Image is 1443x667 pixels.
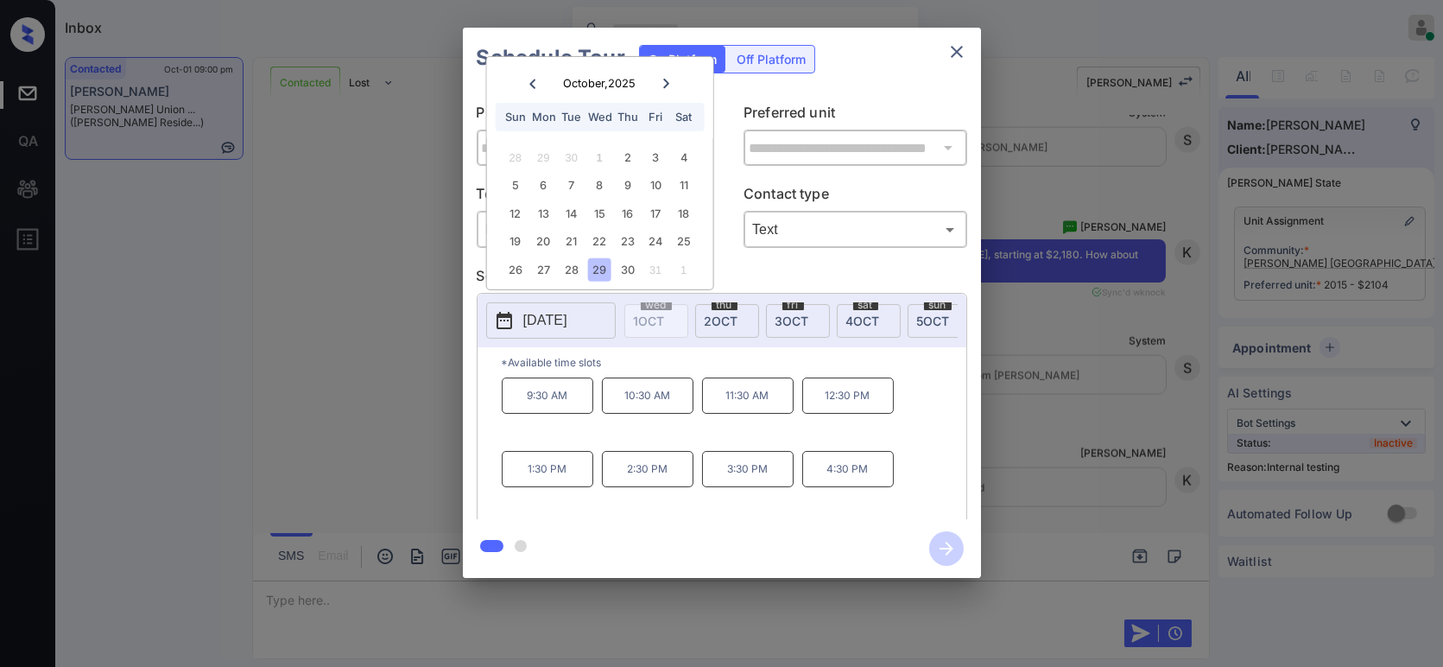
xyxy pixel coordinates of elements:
div: October , 2025 [563,77,636,90]
span: 3 OCT [775,314,809,328]
span: sun [924,300,952,310]
span: fri [782,300,804,310]
button: close [940,35,974,69]
div: Choose Friday, October 17th, 2025 [644,202,668,226]
div: Choose Tuesday, October 7th, 2025 [560,174,583,197]
div: Off Platform [728,46,814,73]
div: Choose Wednesday, October 15th, 2025 [588,202,611,226]
p: Contact type [744,183,967,211]
div: Choose Tuesday, October 14th, 2025 [560,202,583,226]
div: Choose Wednesday, October 8th, 2025 [588,174,611,197]
p: 10:30 AM [602,378,693,414]
button: btn-next [919,526,974,571]
div: In Person [481,215,696,244]
button: [DATE] [486,302,616,339]
p: 11:30 AM [702,378,794,414]
div: Not available Monday, September 29th, 2025 [532,146,555,169]
div: Choose Thursday, October 16th, 2025 [616,202,639,226]
p: 9:30 AM [502,378,593,414]
div: Fri [644,105,668,129]
span: thu [712,300,737,310]
div: Choose Monday, October 6th, 2025 [532,174,555,197]
div: Choose Friday, October 10th, 2025 [644,174,668,197]
div: Choose Friday, October 3rd, 2025 [644,146,668,169]
div: Choose Saturday, October 11th, 2025 [672,174,695,197]
div: Choose Wednesday, October 22nd, 2025 [588,230,611,253]
span: sat [853,300,878,310]
div: Not available Tuesday, September 30th, 2025 [560,146,583,169]
h2: Schedule Tour [463,28,639,88]
span: 2 OCT [705,314,738,328]
div: Tue [560,105,583,129]
div: Sat [672,105,695,129]
div: Not available Sunday, September 28th, 2025 [503,146,527,169]
div: date-select [695,304,759,338]
p: 3:30 PM [702,451,794,487]
div: Choose Thursday, October 30th, 2025 [616,258,639,282]
p: 4:30 PM [802,451,894,487]
div: Choose Saturday, October 25th, 2025 [672,230,695,253]
div: Choose Monday, October 27th, 2025 [532,258,555,282]
div: Choose Sunday, October 12th, 2025 [503,202,527,226]
div: Choose Thursday, October 9th, 2025 [616,174,639,197]
div: Choose Tuesday, October 28th, 2025 [560,258,583,282]
p: Preferred unit [744,102,967,130]
div: Choose Saturday, October 18th, 2025 [672,202,695,226]
div: On Platform [640,46,725,73]
div: Choose Wednesday, October 29th, 2025 [588,258,611,282]
div: date-select [766,304,830,338]
div: Choose Tuesday, October 21st, 2025 [560,230,583,253]
p: Tour type [477,183,700,211]
div: Not available Friday, October 31st, 2025 [644,258,668,282]
div: Thu [616,105,639,129]
div: Choose Sunday, October 19th, 2025 [503,230,527,253]
p: Preferred community [477,102,700,130]
span: 5 OCT [917,314,950,328]
div: Choose Thursday, October 23rd, 2025 [616,230,639,253]
p: 12:30 PM [802,378,894,414]
div: Choose Thursday, October 2nd, 2025 [616,146,639,169]
div: Choose Saturday, October 4th, 2025 [672,146,695,169]
div: Text [748,215,963,244]
p: 2:30 PM [602,451,693,487]
div: Not available Wednesday, October 1st, 2025 [588,146,611,169]
p: Select slot [477,265,967,293]
div: Choose Sunday, October 26th, 2025 [503,258,527,282]
div: Choose Sunday, October 5th, 2025 [503,174,527,197]
p: 1:30 PM [502,451,593,487]
div: Mon [532,105,555,129]
div: date-select [837,304,901,338]
div: date-select [908,304,971,338]
span: 4 OCT [846,314,880,328]
div: Sun [503,105,527,129]
div: Choose Friday, October 24th, 2025 [644,230,668,253]
p: [DATE] [523,310,567,331]
div: month 2025-10 [492,143,707,283]
div: Choose Monday, October 20th, 2025 [532,230,555,253]
div: Wed [588,105,611,129]
p: *Available time slots [502,347,966,378]
div: Not available Saturday, November 1st, 2025 [672,258,695,282]
div: Choose Monday, October 13th, 2025 [532,202,555,226]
